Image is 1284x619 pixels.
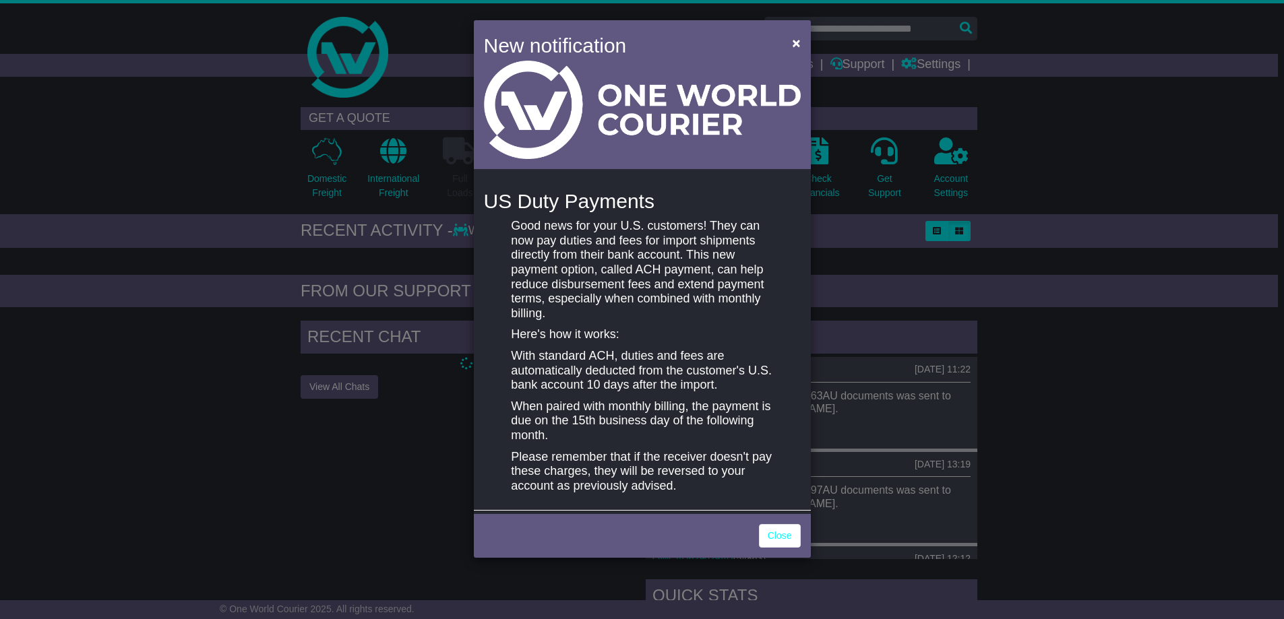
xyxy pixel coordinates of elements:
[511,399,772,443] p: When paired with monthly billing, the payment is due on the 15th business day of the following mo...
[511,450,772,494] p: Please remember that if the receiver doesn't pay these charges, they will be reversed to your acc...
[792,35,800,51] span: ×
[484,30,773,61] h4: New notification
[511,327,772,342] p: Here's how it works:
[785,29,807,57] button: Close
[511,349,772,393] p: With standard ACH, duties and fees are automatically deducted from the customer's U.S. bank accou...
[511,219,772,321] p: Good news for your U.S. customers! They can now pay duties and fees for import shipments directly...
[759,524,801,548] a: Close
[484,190,801,212] h4: US Duty Payments
[484,61,801,159] img: Light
